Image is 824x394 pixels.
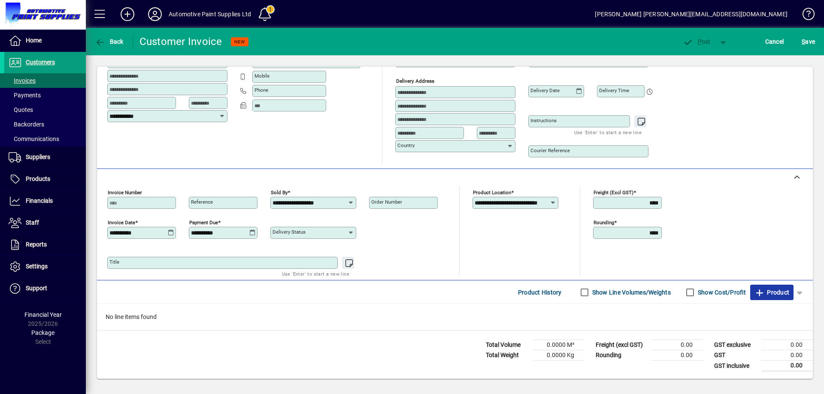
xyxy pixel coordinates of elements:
[802,38,805,45] span: S
[599,87,629,93] mat-label: Delivery time
[109,259,119,265] mat-label: Title
[95,38,124,45] span: Back
[4,117,86,132] a: Backorders
[26,153,50,160] span: Suppliers
[9,92,41,99] span: Payments
[761,340,813,350] td: 0.00
[4,190,86,212] a: Financials
[4,73,86,88] a: Invoices
[4,132,86,146] a: Communications
[533,340,585,350] td: 0.0000 M³
[482,350,533,361] td: Total Weight
[594,220,614,226] mat-label: Rounding
[9,77,36,84] span: Invoices
[254,73,270,79] mat-label: Mobile
[530,87,560,93] mat-label: Delivery date
[591,340,651,350] td: Freight (excl GST)
[591,350,651,361] td: Rounding
[4,278,86,299] a: Support
[533,350,585,361] td: 0.0000 Kg
[515,285,565,300] button: Product History
[108,220,135,226] mat-label: Invoice date
[26,241,47,248] span: Reports
[4,30,86,51] a: Home
[482,340,533,350] td: Total Volume
[108,189,142,195] mat-label: Invoice number
[710,361,761,371] td: GST inclusive
[141,6,169,22] button: Profile
[800,34,817,49] button: Save
[26,197,53,204] span: Financials
[4,212,86,234] a: Staff
[710,340,761,350] td: GST exclusive
[530,117,557,123] mat-label: Instructions
[371,199,402,205] mat-label: Order number
[169,7,251,21] div: Automotive Paint Supplies Ltd
[4,147,86,168] a: Suppliers
[761,361,813,371] td: 0.00
[234,39,245,45] span: NEW
[26,263,48,270] span: Settings
[518,286,562,299] span: Product History
[679,34,715,49] button: Post
[4,168,86,190] a: Products
[273,229,306,235] mat-label: Delivery status
[651,350,703,361] td: 0.00
[710,350,761,361] td: GST
[189,220,218,226] mat-label: Payment due
[191,199,213,205] mat-label: Reference
[4,88,86,102] a: Payments
[26,175,50,182] span: Products
[26,37,42,44] span: Home
[86,34,133,49] app-page-header-button: Back
[254,87,268,93] mat-label: Phone
[683,38,711,45] span: ost
[26,219,39,226] span: Staff
[763,34,786,49] button: Cancel
[4,234,86,256] a: Reports
[93,34,126,49] button: Back
[696,288,746,297] label: Show Cost/Profit
[594,189,633,195] mat-label: Freight (excl GST)
[802,35,815,48] span: ave
[397,142,415,148] mat-label: Country
[9,135,59,142] span: Communications
[473,189,511,195] mat-label: Product location
[9,121,44,128] span: Backorders
[750,285,794,300] button: Product
[114,6,141,22] button: Add
[4,102,86,117] a: Quotes
[24,311,62,318] span: Financial Year
[271,189,288,195] mat-label: Sold by
[26,59,55,66] span: Customers
[97,304,813,330] div: No line items found
[139,35,222,48] div: Customer Invoice
[26,285,47,292] span: Support
[9,106,33,113] span: Quotes
[765,35,784,48] span: Cancel
[698,38,702,45] span: P
[796,2,813,30] a: Knowledge Base
[530,147,570,153] mat-label: Courier Reference
[754,286,789,299] span: Product
[761,350,813,361] td: 0.00
[595,7,788,21] div: [PERSON_NAME] [PERSON_NAME][EMAIL_ADDRESS][DOMAIN_NAME]
[574,127,642,137] mat-hint: Use 'Enter' to start a new line
[591,288,671,297] label: Show Line Volumes/Weights
[282,269,349,279] mat-hint: Use 'Enter' to start a new line
[31,329,55,336] span: Package
[4,256,86,277] a: Settings
[651,340,703,350] td: 0.00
